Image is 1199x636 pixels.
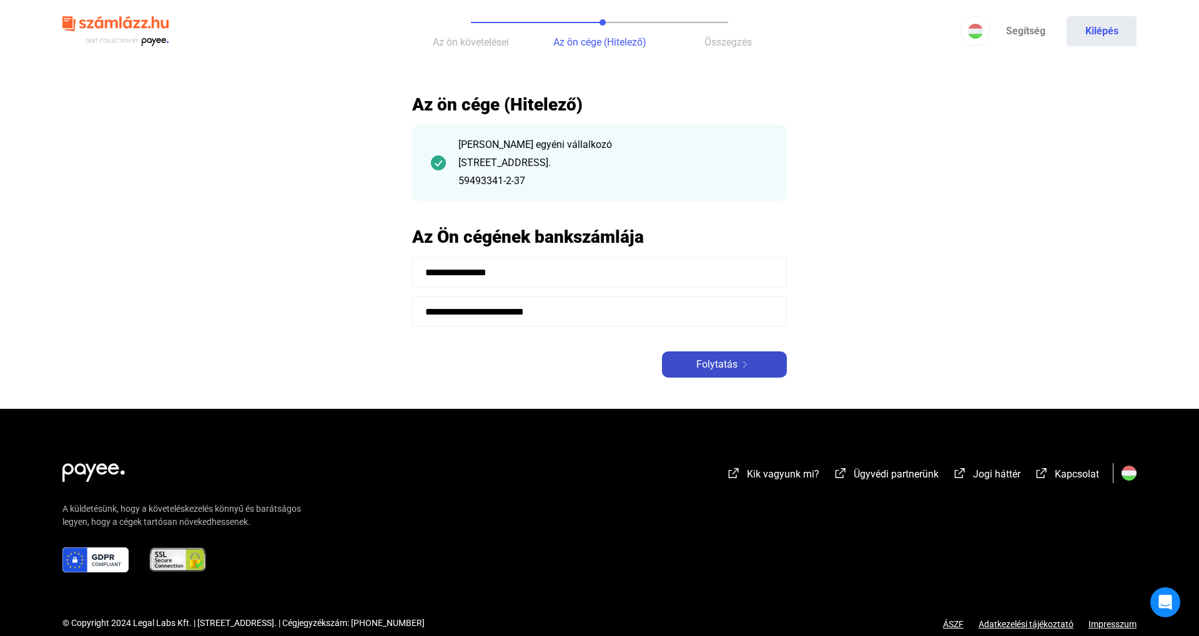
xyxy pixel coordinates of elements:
[854,468,939,480] span: Ügyvédi partnerünk
[968,24,983,39] img: HU
[1034,467,1049,479] img: external-link-white
[833,470,939,482] a: external-link-whiteÜgyvédi partnerünk
[960,16,990,46] button: HU
[833,467,848,479] img: external-link-white
[1088,619,1137,629] a: Impresszum
[458,137,768,152] div: [PERSON_NAME] egyéni vállalkozó
[662,351,787,378] button: Folytatásarrow-right-white
[62,11,169,52] img: szamlazzhu-logo
[149,547,207,572] img: ssl
[726,470,819,482] a: external-link-whiteKik vagyunk mi?
[964,619,1088,629] a: Adatkezelési tájékoztató
[738,361,752,368] img: arrow-right-white
[458,174,768,188] div: 59493341-2-37
[433,36,509,48] span: Az ön követelései
[412,226,787,248] h2: Az Ön cégének bankszámlája
[1055,468,1099,480] span: Kapcsolat
[553,36,646,48] span: Az ön cége (Hitelező)
[431,155,446,170] img: checkmark-darker-green-circle
[1034,470,1099,482] a: external-link-whiteKapcsolat
[62,456,125,482] img: white-payee-white-dot.svg
[952,467,967,479] img: external-link-white
[412,94,787,115] h2: Az ön cége (Hitelező)
[696,357,738,372] span: Folytatás
[62,617,425,630] div: © Copyright 2024 Legal Labs Kft. | [STREET_ADDRESS]. | Cégjegyzékszám: [PHONE_NUMBER]
[62,547,129,572] img: gdpr
[1067,16,1137,46] button: Kilépés
[1122,466,1137,481] img: HU.svg
[458,155,768,170] div: [STREET_ADDRESS].
[943,619,964,629] a: ÁSZF
[952,470,1020,482] a: external-link-whiteJogi háttér
[990,16,1060,46] a: Segítség
[704,36,752,48] span: Összegzés
[726,467,741,479] img: external-link-white
[747,468,819,480] span: Kik vagyunk mi?
[1150,587,1180,617] div: Open Intercom Messenger
[973,468,1020,480] span: Jogi háttér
